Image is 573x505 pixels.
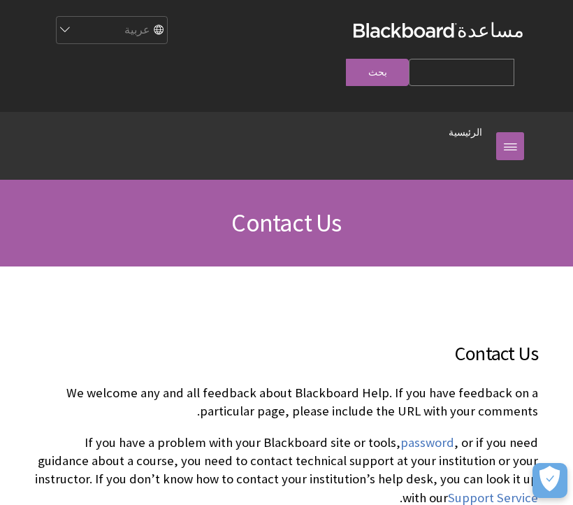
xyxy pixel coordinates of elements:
input: بحث [346,59,409,86]
a: الرئيسية [449,124,482,141]
h2: Contact Us [35,339,538,368]
select: Site Language Selector [55,17,167,45]
button: فتح التفضيلات [532,463,567,498]
p: We welcome any and all feedback about Blackboard Help. If you have feedback on a particular page,... [35,384,538,420]
a: مساعدةBlackboard [354,17,524,43]
strong: Blackboard [354,23,457,38]
span: Contact Us [231,207,341,239]
a: Link password [400,434,454,450]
